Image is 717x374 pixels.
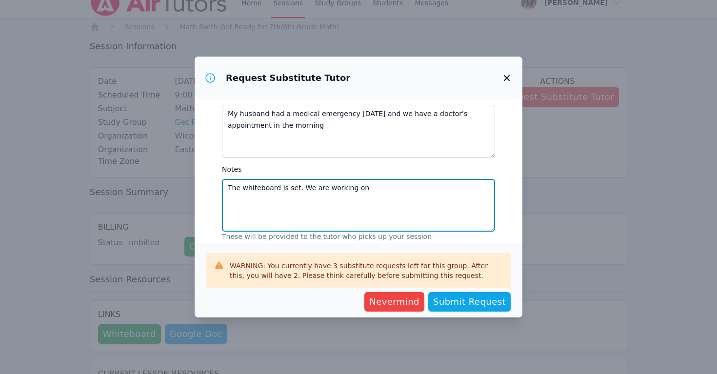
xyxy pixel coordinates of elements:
[222,105,495,157] textarea: My husband had a medical emergency [DATE] and we have a doctor's appointment in the morning
[364,292,424,312] button: Nevermind
[433,295,506,309] span: Submit Request
[222,232,495,241] p: These will be provided to the tutor who picks up your session
[230,261,503,280] div: WARNING: You currently have 3 substitute requests left for this group. After this, you will have ...
[369,295,419,309] span: Nevermind
[222,163,495,175] label: Notes
[222,179,495,232] textarea: The whiteboard is set. We are working on
[428,292,511,312] button: Submit Request
[226,72,350,84] h3: Request Substitute Tutor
